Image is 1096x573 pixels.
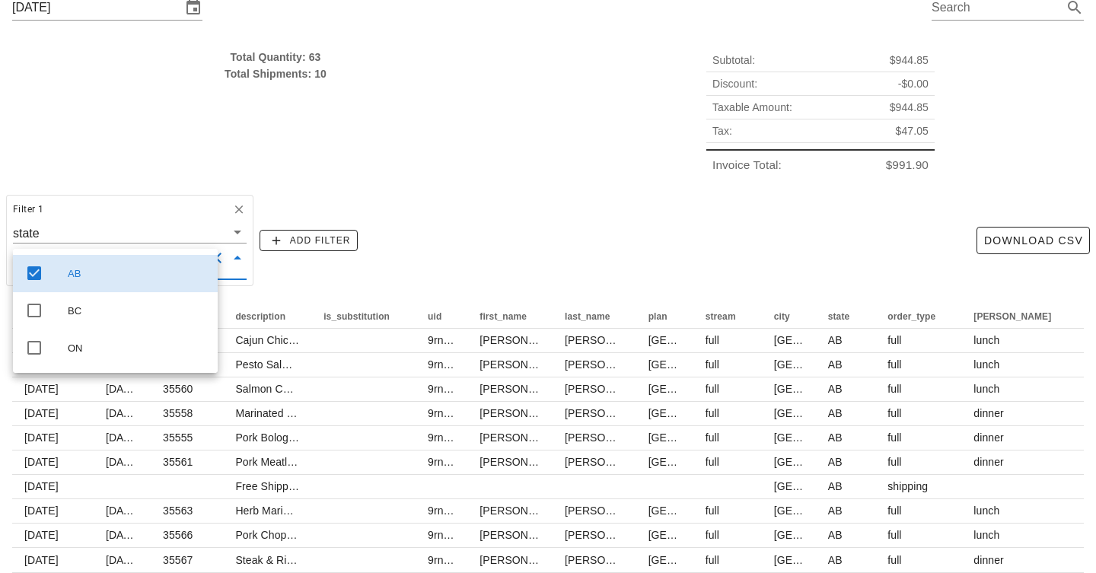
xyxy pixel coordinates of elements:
span: Download CSV [983,234,1083,247]
span: full [706,383,719,395]
span: [GEOGRAPHIC_DATA] [774,358,886,371]
span: [DATE] [24,383,59,395]
span: 35566 [163,529,193,541]
span: [DATE] [24,505,59,517]
span: 35555 [163,431,193,444]
span: 9rn9ciduhfPcZW5G4j6B6ildjfv1 [428,505,578,517]
span: Tax: [712,123,732,139]
div: Total Shipments: 10 [12,65,539,82]
span: [DATE] [24,456,59,468]
span: full [887,358,901,371]
span: full [887,407,901,419]
span: full [887,456,901,468]
span: [PERSON_NAME] [479,456,568,468]
span: full [887,529,901,541]
span: plan [648,311,667,322]
span: AB [828,505,843,517]
span: [DATE] [24,431,59,444]
span: Pork Bolognese Pasta [235,431,342,444]
span: $47.05 [896,123,929,139]
div: state [13,223,247,243]
th: description: Not sorted. Activate to sort ascending. [223,304,311,329]
span: [GEOGRAPHIC_DATA] [774,383,886,395]
span: [GEOGRAPHIC_DATA] [774,407,886,419]
button: Download CSV [977,227,1090,254]
span: lunch [973,505,999,517]
span: Pork Chop with Roasted Root Vegetables [235,529,434,541]
span: Discount: [712,75,757,92]
span: Invoice Total: [712,157,782,173]
th: uid: Not sorted. Activate to sort ascending. [416,304,467,329]
span: is_substitution [323,311,390,322]
span: 35558 [163,407,193,419]
span: AB [828,456,843,468]
span: full [706,554,719,566]
span: [PERSON_NAME] [565,456,653,468]
div: state [13,227,40,240]
span: lunch [973,358,999,371]
span: [PERSON_NAME] [565,334,653,346]
span: 9rn9ciduhfPcZW5G4j6B6ildjfv1 [428,334,578,346]
span: [GEOGRAPHIC_DATA]:full [648,358,778,371]
span: AB [828,334,843,346]
span: full [887,554,901,566]
span: 9rn9ciduhfPcZW5G4j6B6ildjfv1 [428,554,578,566]
span: $944.85 [890,52,929,68]
span: AB [828,407,843,419]
span: [GEOGRAPHIC_DATA] [774,505,886,517]
span: [DATE] [106,529,140,541]
th: state: Not sorted. Activate to sort ascending. [816,304,876,329]
span: lunch [973,383,999,395]
span: [PERSON_NAME] [565,529,653,541]
span: 35561 [163,456,193,468]
span: Pesto Salmon Bowl [235,358,329,371]
span: [PERSON_NAME] [565,505,653,517]
span: full [887,383,901,395]
span: [GEOGRAPHIC_DATA]:full [648,529,778,541]
span: [PERSON_NAME] [565,358,653,371]
span: 35563 [163,505,193,517]
span: Marinated Beef & Lentil Bowl with Spicy Mayo Dressing [235,407,501,419]
span: lunch [973,529,999,541]
span: lunch [973,334,999,346]
span: [GEOGRAPHIC_DATA]:full [648,431,778,444]
span: 9rn9ciduhfPcZW5G4j6B6ildjfv1 [428,383,578,395]
span: [GEOGRAPHIC_DATA]:full [648,407,778,419]
span: Free Shipping [235,480,302,492]
span: first_name [479,311,527,322]
span: [DATE] [106,456,140,468]
span: [GEOGRAPHIC_DATA]:full [648,383,778,395]
span: [PERSON_NAME] [479,334,568,346]
span: AB [828,431,843,444]
span: [PERSON_NAME] [565,554,653,566]
span: 9rn9ciduhfPcZW5G4j6B6ildjfv1 [428,407,578,419]
span: [GEOGRAPHIC_DATA] [774,456,886,468]
div: Total Quantity: 63 [12,49,539,65]
span: AB [828,554,843,566]
span: dinner [973,407,1004,419]
span: AB [828,529,843,541]
th: last_name: Not sorted. Activate to sort ascending. [553,304,636,329]
th: first_name: Not sorted. Activate to sort ascending. [467,304,553,329]
span: [PERSON_NAME] [479,554,568,566]
span: [PERSON_NAME] [479,505,568,517]
div: AB [68,268,205,280]
span: 9rn9ciduhfPcZW5G4j6B6ildjfv1 [428,456,578,468]
span: full [706,456,719,468]
span: full [887,334,901,346]
span: [GEOGRAPHIC_DATA] [774,431,886,444]
span: full [887,431,901,444]
span: [DATE] [24,554,59,566]
span: state [828,311,850,322]
span: $944.85 [890,99,929,116]
th: is_substitution: Not sorted. Activate to sort ascending. [311,304,416,329]
span: Filter 1 [13,202,43,217]
span: 35560 [163,383,193,395]
span: [DATE] [106,554,140,566]
span: description [235,311,285,322]
span: $991.90 [886,157,929,173]
span: [DATE] [106,383,140,395]
th: order_type: Not sorted. Activate to sort ascending. [875,304,961,329]
span: AB [828,480,843,492]
span: [GEOGRAPHIC_DATA]:full [648,554,778,566]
